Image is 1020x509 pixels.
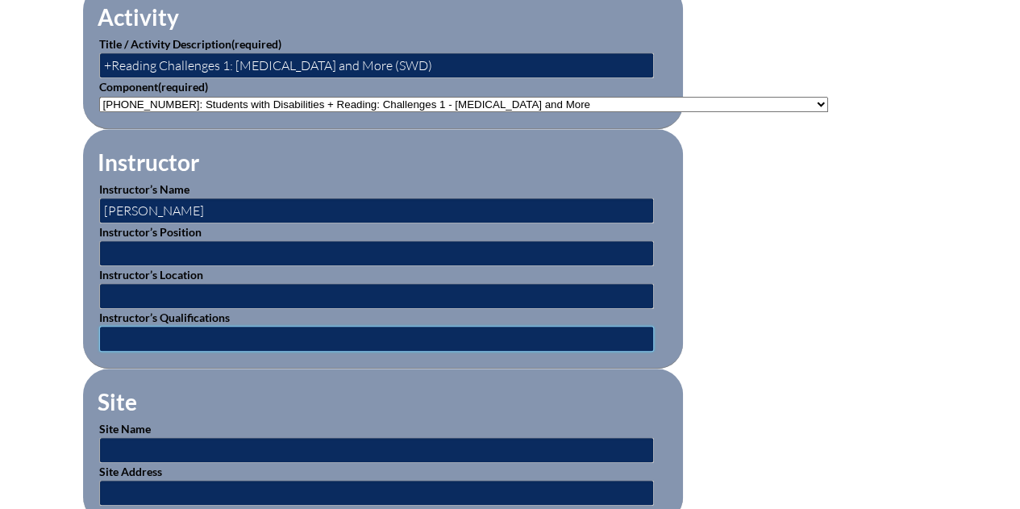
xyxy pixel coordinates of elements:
label: Title / Activity Description [99,37,281,51]
legend: Instructor [96,148,201,176]
label: Instructor’s Position [99,225,202,239]
label: Instructor’s Name [99,182,189,196]
label: Component [99,80,208,94]
label: Site Name [99,422,151,436]
label: Instructor’s Location [99,268,203,282]
label: Site Address [99,465,162,478]
span: (required) [158,80,208,94]
label: Instructor’s Qualifications [99,311,230,324]
legend: Activity [96,3,181,31]
legend: Site [96,388,139,415]
span: (required) [231,37,281,51]
select: activity_component[data][] [99,97,828,112]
